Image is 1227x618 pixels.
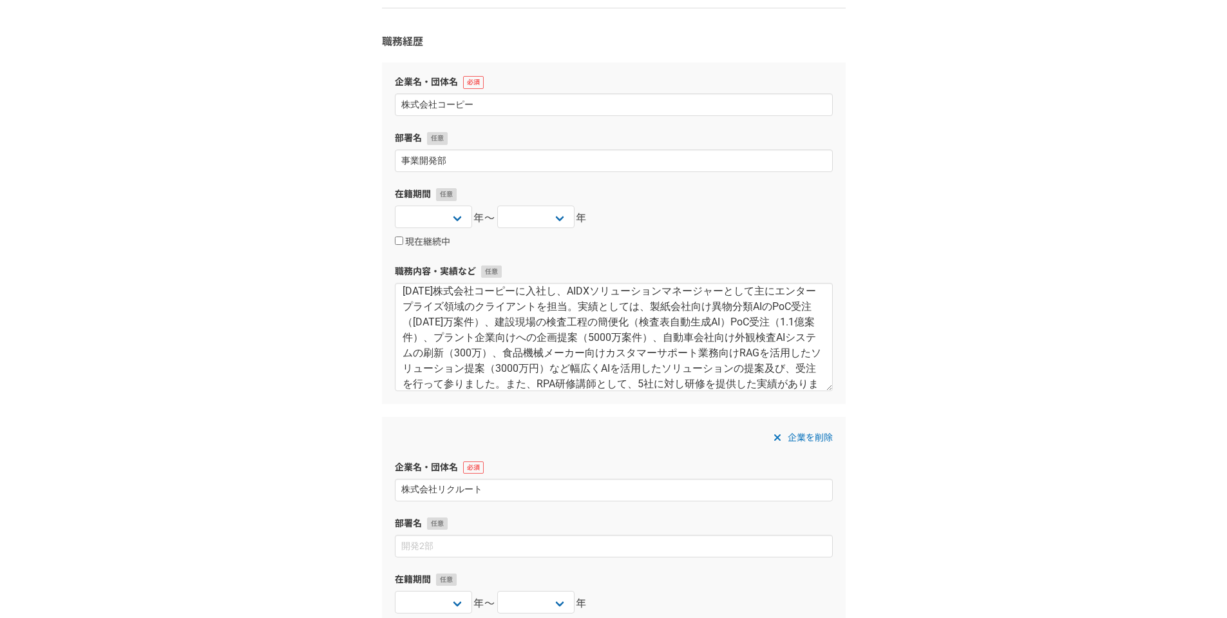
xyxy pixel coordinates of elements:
[576,211,587,226] span: 年
[382,34,846,50] h3: 職務経歴
[395,237,450,248] label: 現在継続中
[395,479,833,501] input: エニィクルー株式会社
[473,596,496,612] span: 年〜
[395,461,833,474] label: 企業名・団体名
[395,150,833,172] input: 開発2部
[395,517,833,530] label: 部署名
[395,188,833,201] label: 在籍期間
[395,573,833,586] label: 在籍期間
[395,131,833,145] label: 部署名
[395,237,403,245] input: 現在継続中
[473,211,496,226] span: 年〜
[395,75,833,89] label: 企業名・団体名
[395,265,833,278] label: 職務内容・実績など
[395,93,833,116] input: エニィクルー株式会社
[576,596,587,612] span: 年
[788,430,833,445] span: 企業を削除
[395,535,833,557] input: 開発2部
